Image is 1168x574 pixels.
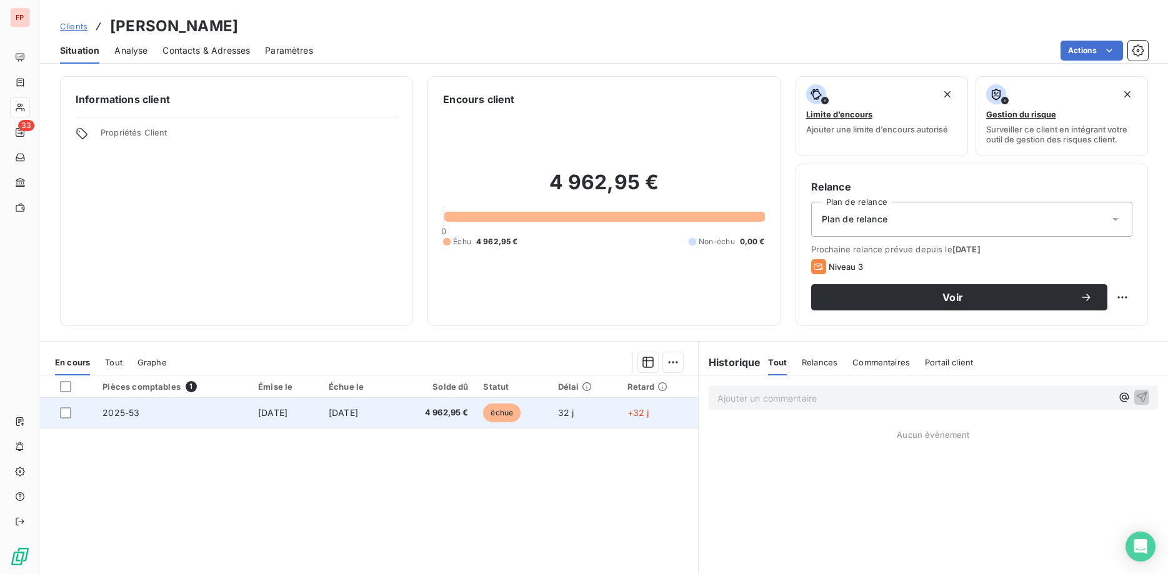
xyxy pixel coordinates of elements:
div: Open Intercom Messenger [1126,532,1156,562]
span: Situation [60,44,99,57]
span: Plan de relance [822,213,887,225]
span: Portail client [925,357,973,367]
div: Échue le [329,382,385,392]
div: Pièces comptables [102,381,243,392]
span: 0 [441,226,446,236]
h3: [PERSON_NAME] [110,15,238,37]
span: Propriétés Client [101,127,397,145]
h6: Encours client [443,92,514,107]
a: Clients [60,20,87,32]
span: Surveiller ce client en intégrant votre outil de gestion des risques client. [986,124,1137,144]
span: Commentaires [852,357,910,367]
span: Limite d’encours [806,109,872,119]
span: Échu [453,236,471,247]
div: Solde dû [400,382,468,392]
div: FP [10,7,30,27]
span: 4 962,95 € [400,407,468,419]
span: Clients [60,21,87,31]
span: 4 962,95 € [476,236,518,247]
span: 0,00 € [740,236,765,247]
span: Tout [105,357,122,367]
div: Statut [483,382,542,392]
h6: Relance [811,179,1132,194]
span: Contacts & Adresses [162,44,250,57]
span: 2025-53 [102,407,139,418]
button: Limite d’encoursAjouter une limite d’encours autorisé [796,76,968,156]
span: [DATE] [329,407,358,418]
button: Voir [811,284,1107,310]
span: Voir [826,292,1080,302]
span: Tout [768,357,787,367]
span: Non-échu [699,236,735,247]
span: Prochaine relance prévue depuis le [811,244,1132,254]
span: Paramètres [265,44,313,57]
span: Graphe [137,357,167,367]
span: Gestion du risque [986,109,1056,119]
h2: 4 962,95 € [443,170,764,207]
button: Gestion du risqueSurveiller ce client en intégrant votre outil de gestion des risques client. [976,76,1148,156]
span: Analyse [114,44,147,57]
span: Relances [802,357,837,367]
span: 32 j [558,407,574,418]
h6: Informations client [76,92,397,107]
div: Retard [627,382,691,392]
span: Niveau 3 [829,262,863,272]
span: En cours [55,357,90,367]
span: [DATE] [258,407,287,418]
img: Logo LeanPay [10,547,30,567]
span: [DATE] [952,244,981,254]
span: échue [483,403,521,422]
span: 33 [18,120,34,131]
span: +32 j [627,407,649,418]
span: Aucun évènement [897,430,969,440]
div: Émise le [258,382,314,392]
h6: Historique [699,355,761,370]
button: Actions [1061,41,1123,61]
span: 1 [186,381,197,392]
span: Ajouter une limite d’encours autorisé [806,124,948,134]
div: Délai [558,382,612,392]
